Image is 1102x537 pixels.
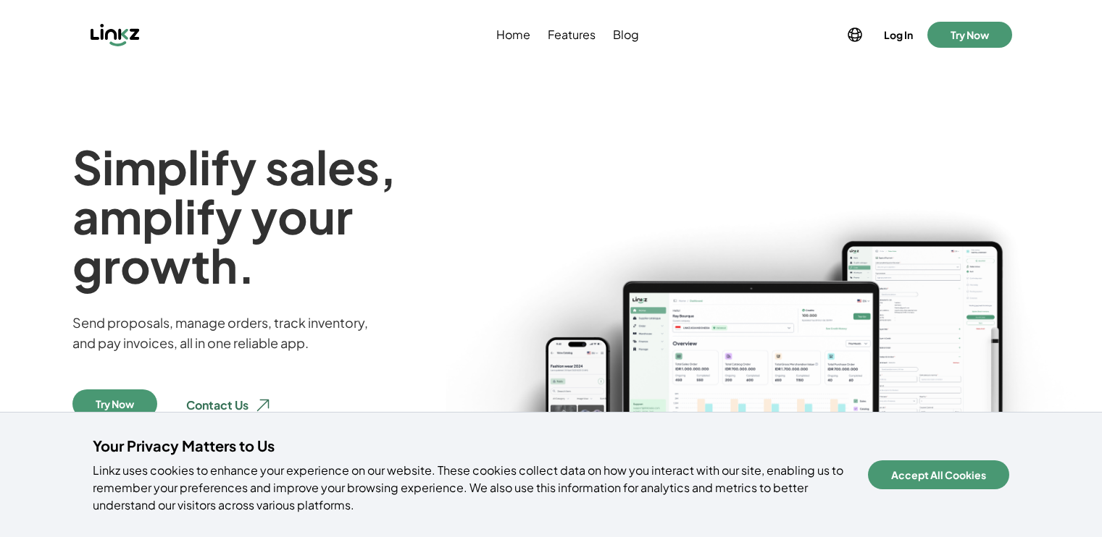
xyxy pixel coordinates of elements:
[93,462,851,514] p: Linkz uses cookies to enhance your experience on our website. These cookies collect data on how y...
[175,389,283,421] button: Contact Us
[868,460,1009,489] button: Accept All Cookies
[927,22,1012,48] button: Try Now
[610,26,642,43] a: Blog
[72,389,157,421] a: Try Now
[545,26,598,43] a: Features
[72,389,157,418] button: Try Now
[72,142,455,289] h1: Simplify sales, amplify your growth.
[548,26,596,43] span: Features
[881,25,916,45] button: Log In
[496,26,530,43] span: Home
[91,23,140,46] img: Linkz logo
[93,436,851,456] h4: Your Privacy Matters to Us
[613,26,639,43] span: Blog
[493,26,533,43] a: Home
